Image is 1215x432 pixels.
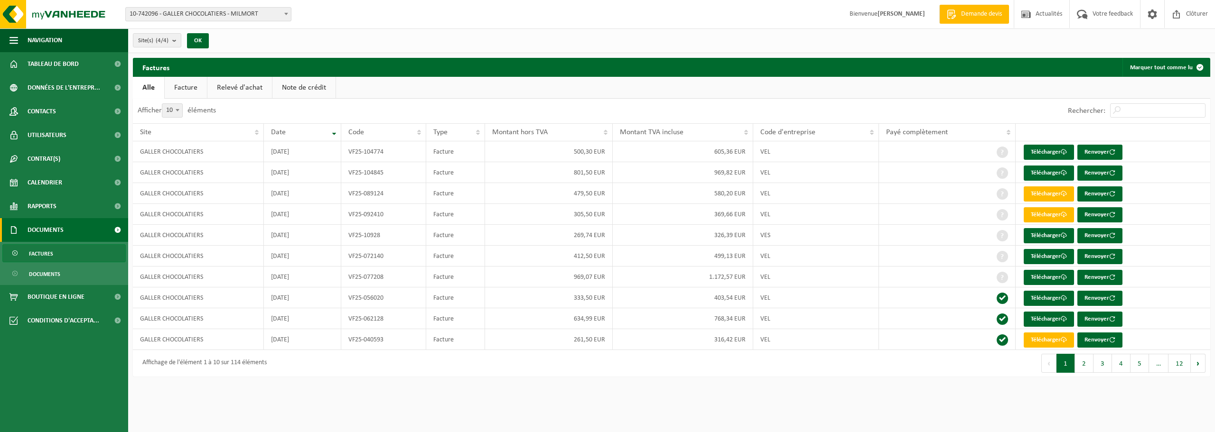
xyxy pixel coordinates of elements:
label: Rechercher: [1068,107,1105,115]
button: Renvoyer [1077,165,1122,181]
td: 269,74 EUR [485,225,612,246]
td: 403,54 EUR [613,287,754,308]
td: Facture [426,329,485,350]
td: 969,07 EUR [485,267,612,287]
td: VEL [753,162,879,183]
span: Demande devis [959,9,1004,19]
td: GALLER CHOCOLATIERS [133,204,264,225]
td: 305,50 EUR [485,204,612,225]
div: Affichage de l'élément 1 à 10 sur 114 éléments [138,355,267,372]
a: Note de crédit [272,77,336,99]
a: Télécharger [1024,165,1074,181]
td: VF25-056020 [341,287,427,308]
span: Contrat(s) [28,147,60,171]
td: GALLER CHOCOLATIERS [133,183,264,204]
a: Demande devis [939,5,1009,24]
a: Télécharger [1024,270,1074,285]
td: GALLER CHOCOLATIERS [133,287,264,308]
span: Documents [28,218,64,242]
td: [DATE] [264,183,341,204]
td: 499,13 EUR [613,246,754,267]
td: Facture [426,267,485,287]
span: 10 [162,103,183,118]
button: Renvoyer [1077,207,1122,222]
span: Documents [29,265,60,283]
td: 969,82 EUR [613,162,754,183]
span: Utilisateurs [28,123,66,147]
td: VF25-092410 [341,204,427,225]
button: Renvoyer [1077,332,1122,348]
a: Télécharger [1024,312,1074,327]
td: [DATE] [264,329,341,350]
button: 4 [1112,354,1131,373]
td: 333,50 EUR [485,287,612,308]
button: Renvoyer [1077,270,1122,285]
td: 326,39 EUR [613,225,754,246]
td: GALLER CHOCOLATIERS [133,162,264,183]
td: VF25-062128 [341,308,427,329]
span: Tableau de bord [28,52,79,76]
button: 12 [1168,354,1191,373]
a: Facture [165,77,207,99]
td: [DATE] [264,141,341,162]
span: Code d'entreprise [760,129,815,136]
button: Renvoyer [1077,291,1122,306]
label: Afficher éléments [138,107,216,114]
button: Renvoyer [1077,312,1122,327]
td: VES [753,225,879,246]
td: VEL [753,308,879,329]
span: Date [271,129,286,136]
a: Télécharger [1024,332,1074,348]
count: (4/4) [156,37,168,44]
td: VF25-104845 [341,162,427,183]
td: Facture [426,162,485,183]
td: [DATE] [264,267,341,287]
td: [DATE] [264,204,341,225]
button: 1 [1056,354,1075,373]
td: 500,30 EUR [485,141,612,162]
td: [DATE] [264,246,341,267]
td: GALLER CHOCOLATIERS [133,141,264,162]
button: Renvoyer [1077,228,1122,243]
a: Alle [133,77,164,99]
td: 261,50 EUR [485,329,612,350]
a: Télécharger [1024,145,1074,160]
td: Facture [426,204,485,225]
td: [DATE] [264,287,341,308]
td: Facture [426,183,485,204]
td: GALLER CHOCOLATIERS [133,329,264,350]
td: VEL [753,141,879,162]
span: Site(s) [138,34,168,48]
td: Facture [426,308,485,329]
td: 369,66 EUR [613,204,754,225]
td: VF25-10928 [341,225,427,246]
button: Marquer tout comme lu [1122,58,1209,77]
td: VEL [753,204,879,225]
span: Payé complètement [886,129,948,136]
span: Type [433,129,448,136]
td: VF25-072140 [341,246,427,267]
td: 412,50 EUR [485,246,612,267]
a: Factures [2,244,126,262]
td: 801,50 EUR [485,162,612,183]
button: Renvoyer [1077,145,1122,160]
a: Télécharger [1024,186,1074,202]
button: Previous [1041,354,1056,373]
h2: Factures [133,58,179,76]
td: VEL [753,246,879,267]
a: Télécharger [1024,291,1074,306]
td: VF25-089124 [341,183,427,204]
td: Facture [426,225,485,246]
td: VEL [753,183,879,204]
span: Rapports [28,194,56,218]
button: Next [1191,354,1206,373]
td: GALLER CHOCOLATIERS [133,246,264,267]
td: [DATE] [264,162,341,183]
button: Renvoyer [1077,186,1122,202]
span: Calendrier [28,171,62,194]
td: 316,42 EUR [613,329,754,350]
td: GALLER CHOCOLATIERS [133,308,264,329]
td: VF25-104774 [341,141,427,162]
td: GALLER CHOCOLATIERS [133,225,264,246]
button: Renvoyer [1077,249,1122,264]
